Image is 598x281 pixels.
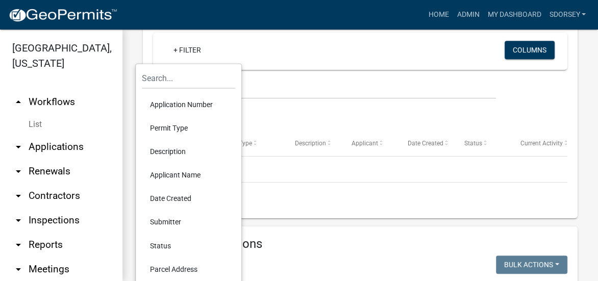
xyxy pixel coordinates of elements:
i: arrow_drop_down [12,239,24,251]
span: Date Created [408,140,443,147]
li: Status [142,234,235,257]
datatable-header-cell: Current Activity [511,131,567,156]
button: Columns [505,41,555,59]
li: Submitter [142,210,235,234]
li: Parcel Address [142,257,235,280]
a: Admin [453,5,483,24]
li: Permit Type [142,116,235,140]
span: Type [239,140,252,147]
input: Search for applications [153,78,496,99]
i: arrow_drop_down [12,263,24,275]
datatable-header-cell: Date Created [398,131,454,156]
h4: Recent Applications [153,237,567,251]
div: No data to display [153,157,567,182]
span: Description [295,140,326,147]
i: arrow_drop_down [12,214,24,226]
a: sdorsey [545,5,590,24]
li: Application Number [142,93,235,116]
div: 0 total [153,183,567,208]
a: My Dashboard [483,5,545,24]
datatable-header-cell: Status [454,131,510,156]
li: Description [142,140,235,163]
input: Search... [142,68,235,89]
i: arrow_drop_down [12,165,24,177]
button: Bulk Actions [496,256,567,274]
i: arrow_drop_down [12,141,24,153]
span: Current Activity [520,140,563,147]
li: Applicant Name [142,163,235,187]
datatable-header-cell: Description [285,131,341,156]
a: Home [424,5,453,24]
i: arrow_drop_down [12,190,24,202]
i: arrow_drop_up [12,96,24,108]
a: + Filter [165,41,209,59]
datatable-header-cell: Applicant [342,131,398,156]
li: Date Created [142,187,235,210]
span: Applicant [352,140,378,147]
datatable-header-cell: Type [229,131,285,156]
span: Status [464,140,482,147]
